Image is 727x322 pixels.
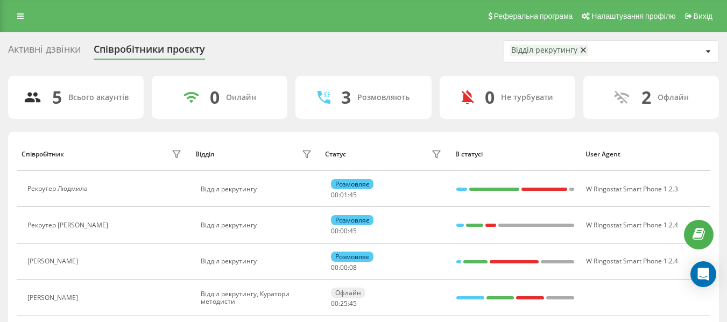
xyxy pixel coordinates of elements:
div: Офлайн [658,93,689,102]
span: 45 [349,226,357,235]
div: : : [331,264,357,271]
div: Співробітники проєкту [94,44,205,60]
span: Вихід [694,12,712,20]
div: Open Intercom Messenger [690,261,716,287]
span: Реферальна програма [494,12,573,20]
div: 5 [52,87,62,108]
span: W Ringostat Smart Phone 1.2.4 [586,256,678,266]
div: Розмовляє [331,252,373,262]
span: 00 [340,226,348,235]
div: : : [331,227,357,235]
div: Активні дзвінки [8,44,81,60]
span: 00 [331,263,338,272]
div: 2 [641,87,651,108]
span: 01 [340,190,348,199]
div: Відділ рекрутингу [511,46,577,55]
span: 00 [331,226,338,235]
div: Онлайн [226,93,256,102]
div: Рекрутер [PERSON_NAME] [27,221,111,229]
div: 0 [210,87,220,108]
div: Відділ [195,151,214,158]
div: Розмовляє [331,215,373,225]
div: В статусі [455,151,575,158]
div: Розмовляють [357,93,410,102]
div: Рекрутер Людмила [27,185,90,192]
div: Відділ рекрутингу, Куратори методисти [201,290,314,306]
span: 45 [349,299,357,308]
span: Налаштування профілю [591,12,675,20]
div: Відділ рекрутингу [201,221,314,229]
div: 3 [341,87,351,108]
div: Відділ рекрутингу [201,257,314,265]
div: Розмовляє [331,179,373,189]
div: Відділ рекрутингу [201,185,314,193]
span: 00 [331,190,338,199]
span: 00 [340,263,348,272]
span: 45 [349,190,357,199]
div: Статус [325,151,346,158]
span: W Ringostat Smart Phone 1.2.3 [586,184,678,194]
div: Не турбувати [501,93,553,102]
span: 08 [349,263,357,272]
div: 0 [485,87,495,108]
div: : : [331,191,357,199]
div: Співробітник [22,151,64,158]
div: [PERSON_NAME] [27,257,81,265]
div: Всього акаунтів [68,93,129,102]
div: User Agent [585,151,705,158]
div: : : [331,300,357,307]
span: 25 [340,299,348,308]
span: W Ringostat Smart Phone 1.2.4 [586,220,678,230]
div: [PERSON_NAME] [27,294,81,302]
div: Офлайн [331,288,365,298]
span: 00 [331,299,338,308]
